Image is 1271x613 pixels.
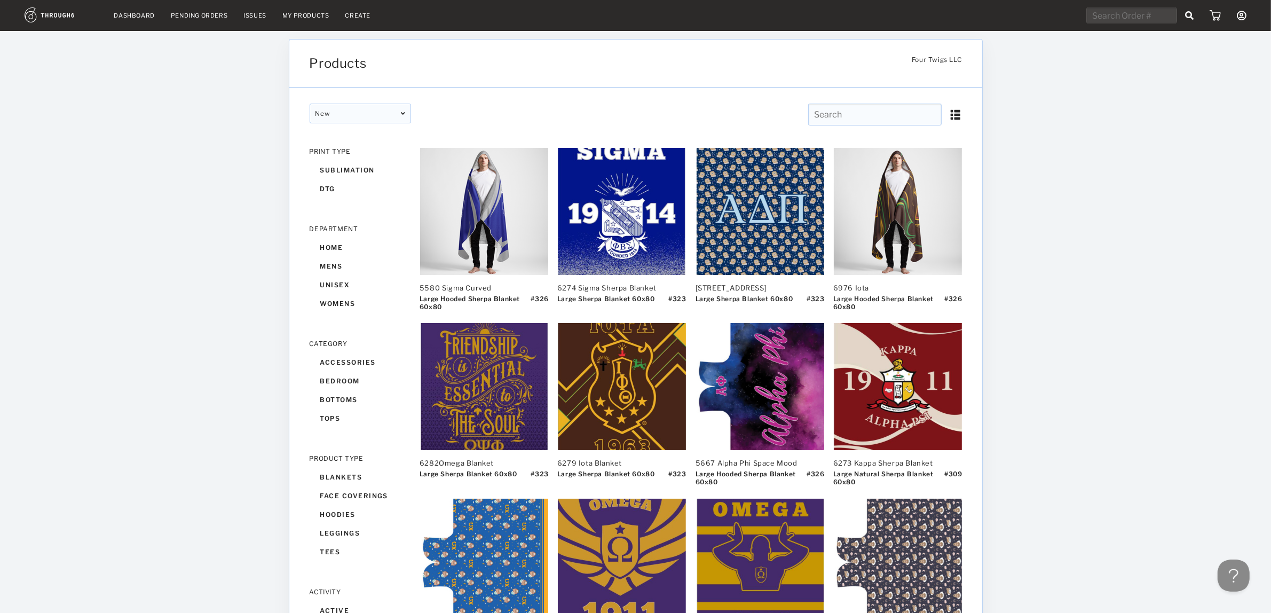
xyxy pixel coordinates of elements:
div: Large Hooded Sherpa Blanket 60x80 [833,295,945,311]
a: Issues [243,12,266,19]
div: tees [310,543,411,561]
div: 5667 Alpha Phi Space Mood [696,459,824,467]
div: # 326 [944,295,962,311]
div: Large Hooded Sherpa Blanket 60x80 [696,470,807,486]
div: face coverings [310,486,411,505]
input: Search [808,104,942,125]
div: accessories [310,353,411,372]
img: logo.1c10ca64.svg [25,7,98,22]
div: PRINT TYPE [310,147,411,155]
div: leggings [310,524,411,543]
div: 6976 Iota [833,284,961,292]
img: 1867_Thumb_ac727ff60bf34fa5b466e44154b93846-867-.png [420,148,548,275]
input: Search Order # [1086,7,1177,23]
div: CATEGORY [310,340,411,348]
img: ad4a1947-904d-4b49-828d-c2bd0eb892d5-thumb.JPG [558,148,686,275]
div: mens [310,257,411,276]
div: Large Sherpa Blanket 60x80 [557,295,655,311]
div: Large Sherpa Blanket 60x80 [557,470,655,486]
div: # 323 [668,470,686,486]
a: Dashboard [114,12,155,19]
div: # 323 [531,470,548,486]
div: bedroom [310,372,411,390]
div: 6279 Iota Blanket [557,459,685,467]
img: icon_list.aeafdc69.svg [950,109,961,121]
div: womens [310,294,411,313]
a: Pending Orders [171,12,227,19]
a: Create [345,12,371,19]
div: 6274 Sigma Sherpa Blanket [557,284,685,292]
img: 5621b131-6e27-497c-b094-d5b65c8ce38b-thumb.JPG [834,323,962,450]
img: 1867_Thumb_690a8cf81f9a4a9ba758f7b357a8dc86-867-.png [834,148,962,275]
img: icon_cart.dab5cea1.svg [1210,10,1221,21]
iframe: Help Scout Beacon - Open [1218,560,1250,592]
div: PRODUCT TYPE [310,454,411,462]
div: home [310,238,411,257]
div: unisex [310,276,411,294]
div: blankets [310,468,411,486]
a: My Products [282,12,329,19]
div: # 323 [807,295,824,311]
div: dtg [310,179,411,198]
img: ea75efe1-9c6c-4a5f-8d20-526bc5ce78f9-thumb.JPG [696,323,824,450]
img: db3290cf-ea46-41ee-8f7d-5193becbff01-thumb.JPG [696,148,824,275]
div: sublimation [310,161,411,179]
div: Large Natural Sherpa Blanket 60x80 [833,470,945,486]
div: 6282Omega Blanket [420,459,548,467]
div: 5580 Sigma Curved [420,284,548,292]
div: DEPARTMENT [310,225,411,233]
div: # 309 [944,470,962,486]
div: ACTIVITY [310,588,411,596]
div: # 326 [531,295,548,311]
div: bottoms [310,390,411,409]
span: Four Twigs LLC [912,56,961,69]
div: hoodies [310,505,411,524]
div: New [310,104,411,123]
span: Products [310,56,367,71]
div: # 326 [807,470,824,486]
div: [STREET_ADDRESS] [696,284,824,292]
div: Large Hooded Sherpa Blanket 60x80 [420,295,531,311]
div: Large Sherpa Blanket 60x80 [696,295,793,311]
img: e2b2a09e-10e2-4ca7-b8a8-97cf4c65b7e4-thumb.JPG [420,323,548,450]
div: tops [310,409,411,428]
div: # 323 [668,295,686,311]
img: 070a242d-dec5-4be8-bf24-b1e7e4babd4d-thumb.JPG [558,323,686,450]
div: 6273 Kappa Sherpa Blanket [833,459,961,467]
div: Large Sherpa Blanket 60x80 [420,470,517,486]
